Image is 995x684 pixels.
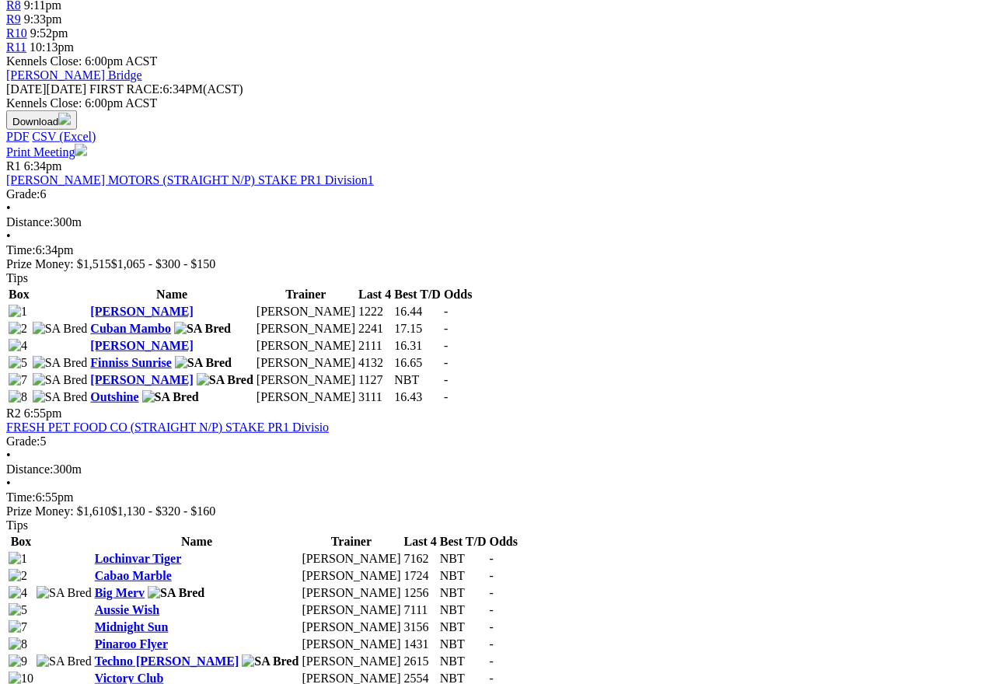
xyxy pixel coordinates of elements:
[6,26,27,40] a: R10
[37,586,92,600] img: SA Bred
[6,271,28,284] span: Tips
[6,187,40,201] span: Grade:
[111,504,216,518] span: $1,130 - $320 - $160
[301,602,401,618] td: [PERSON_NAME]
[6,110,77,130] button: Download
[439,619,487,635] td: NBT
[489,654,493,668] span: -
[6,187,989,201] div: 6
[358,355,392,371] td: 4132
[444,339,448,352] span: -
[489,620,493,633] span: -
[301,585,401,601] td: [PERSON_NAME]
[9,654,27,668] img: 9
[33,373,88,387] img: SA Bred
[90,390,138,403] a: Outshine
[393,372,442,388] td: NBT
[489,603,493,616] span: -
[242,654,298,668] img: SA Bred
[393,321,442,337] td: 17.15
[403,534,438,550] th: Last 4
[9,603,27,617] img: 5
[32,130,96,143] a: CSV (Excel)
[256,355,356,371] td: [PERSON_NAME]
[358,287,392,302] th: Last 4
[403,602,438,618] td: 7111
[439,654,487,669] td: NBT
[9,322,27,336] img: 2
[6,229,11,243] span: •
[148,586,204,600] img: SA Bred
[6,434,989,448] div: 5
[6,243,36,256] span: Time:
[444,322,448,335] span: -
[444,305,448,318] span: -
[6,448,11,462] span: •
[90,322,171,335] a: Cuban Mambo
[6,12,21,26] a: R9
[403,637,438,652] td: 1431
[197,373,253,387] img: SA Bred
[489,637,493,651] span: -
[6,421,329,434] a: FRESH PET FOOD CO (STRAIGHT N/P) STAKE PR1 Divisio
[6,490,989,504] div: 6:55pm
[95,603,159,616] a: Aussie Wish
[6,40,26,54] span: R11
[95,552,182,565] a: Lochinvar Tiger
[403,568,438,584] td: 1724
[439,551,487,567] td: NBT
[439,602,487,618] td: NBT
[301,654,401,669] td: [PERSON_NAME]
[393,355,442,371] td: 16.65
[11,535,32,548] span: Box
[89,287,254,302] th: Name
[6,54,157,68] span: Kennels Close: 6:00pm ACST
[9,552,27,566] img: 1
[9,305,27,319] img: 1
[301,551,401,567] td: [PERSON_NAME]
[393,338,442,354] td: 16.31
[6,476,11,490] span: •
[393,304,442,319] td: 16.44
[95,637,168,651] a: Pinaroo Flyer
[6,215,53,229] span: Distance:
[6,201,11,215] span: •
[6,173,374,187] a: [PERSON_NAME] MOTORS (STRAIGHT N/P) STAKE PR1 Division1
[301,637,401,652] td: [PERSON_NAME]
[256,304,356,319] td: [PERSON_NAME]
[95,620,169,633] a: Midnight Sun
[24,12,62,26] span: 9:33pm
[6,243,989,257] div: 6:34pm
[33,322,88,336] img: SA Bred
[6,462,53,476] span: Distance:
[33,390,88,404] img: SA Bred
[488,534,518,550] th: Odds
[37,654,92,668] img: SA Bred
[9,339,27,353] img: 4
[30,40,74,54] span: 10:13pm
[30,26,68,40] span: 9:52pm
[256,372,356,388] td: [PERSON_NAME]
[6,159,21,173] span: R1
[6,130,989,144] div: Download
[489,569,493,582] span: -
[6,518,28,532] span: Tips
[256,287,356,302] th: Trainer
[301,619,401,635] td: [PERSON_NAME]
[489,552,493,565] span: -
[6,257,989,271] div: Prize Money: $1,515
[256,321,356,337] td: [PERSON_NAME]
[24,159,62,173] span: 6:34pm
[174,322,231,336] img: SA Bred
[358,389,392,405] td: 3111
[6,145,87,159] a: Print Meeting
[6,82,47,96] span: [DATE]
[24,407,62,420] span: 6:55pm
[256,389,356,405] td: [PERSON_NAME]
[95,586,145,599] a: Big Merv
[6,215,989,229] div: 300m
[6,504,989,518] div: Prize Money: $1,610
[444,373,448,386] span: -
